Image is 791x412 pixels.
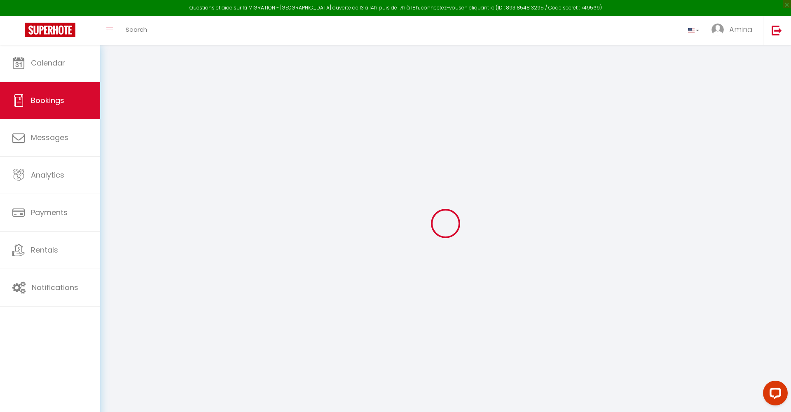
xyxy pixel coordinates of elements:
[31,132,68,143] span: Messages
[756,377,791,412] iframe: LiveChat chat widget
[31,245,58,255] span: Rentals
[31,170,64,180] span: Analytics
[705,16,763,45] a: ... Amina
[461,4,496,11] a: en cliquant ici
[772,25,782,35] img: logout
[31,58,65,68] span: Calendar
[32,282,78,293] span: Notifications
[729,24,753,35] span: Amina
[119,16,153,45] a: Search
[126,25,147,34] span: Search
[31,207,68,218] span: Payments
[25,23,75,37] img: Super Booking
[711,23,724,36] img: ...
[31,95,64,105] span: Bookings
